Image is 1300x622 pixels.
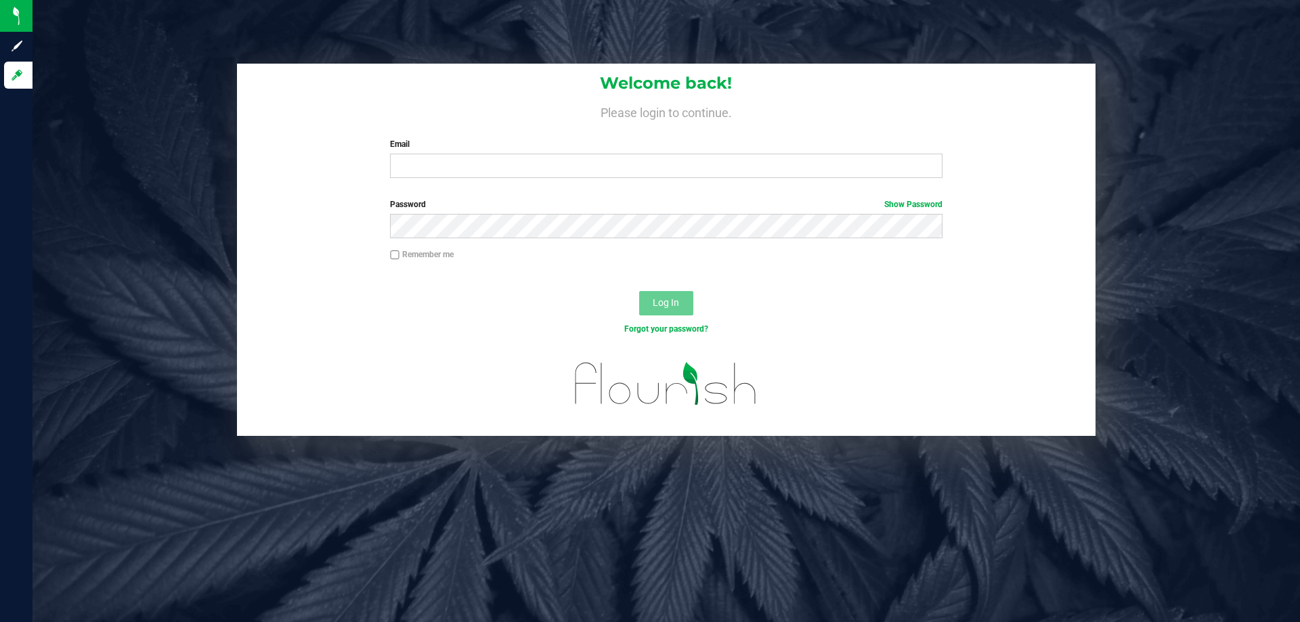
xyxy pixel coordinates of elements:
[10,39,24,53] inline-svg: Sign up
[390,200,426,209] span: Password
[237,74,1096,92] h1: Welcome back!
[237,103,1096,119] h4: Please login to continue.
[390,248,454,261] label: Remember me
[10,68,24,82] inline-svg: Log in
[639,291,693,315] button: Log In
[884,200,942,209] a: Show Password
[653,297,679,308] span: Log In
[559,349,773,418] img: flourish_logo.svg
[390,250,399,260] input: Remember me
[390,138,942,150] label: Email
[624,324,708,334] a: Forgot your password?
